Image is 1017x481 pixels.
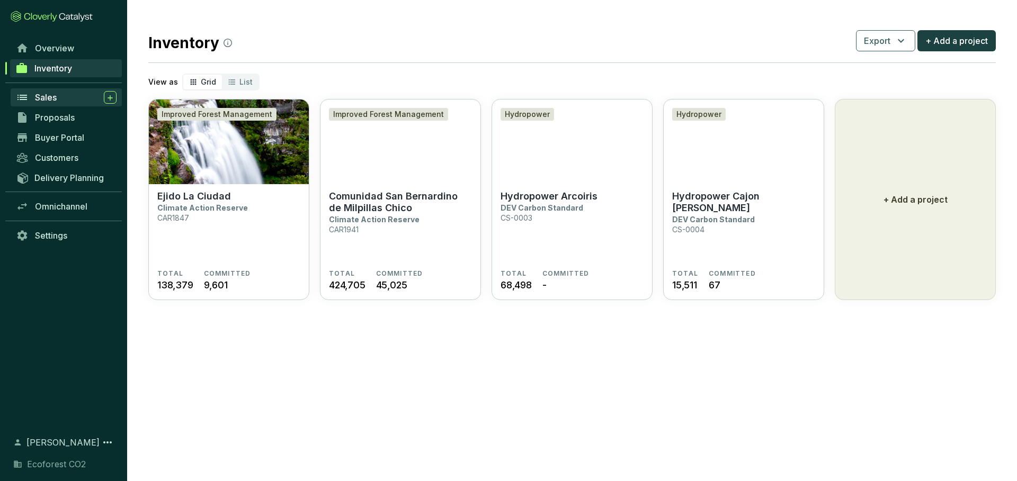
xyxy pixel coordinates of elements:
span: Overview [35,43,74,53]
span: Customers [35,152,78,163]
span: Buyer Portal [35,132,84,143]
span: 138,379 [157,278,193,292]
span: - [542,278,547,292]
span: Delivery Planning [34,173,104,183]
h2: Inventory [148,32,232,54]
p: Ejido La Ciudad [157,190,231,202]
p: DEV Carbon Standard [501,203,583,212]
span: Settings [35,230,67,241]
p: CS-0004 [672,225,704,234]
a: Delivery Planning [11,169,122,186]
span: TOTAL [329,269,355,278]
span: COMMITTED [542,269,590,278]
p: Climate Action Reserve [157,203,248,212]
p: CAR1941 [329,225,359,234]
a: Hydropower Cajon de PeñaHydropowerHydropower Cajon [PERSON_NAME]DEV Carbon StandardCS-0004TOTAL15... [663,99,824,300]
p: Comunidad San Bernardino de Milpillas Chico [329,190,472,214]
a: Overview [11,39,122,57]
img: Hydropower Cajon de Peña [664,99,824,184]
span: 45,025 [376,278,407,292]
p: CAR1847 [157,213,189,222]
div: Improved Forest Management [329,108,448,121]
img: Ejido La Ciudad [149,99,309,184]
p: CS-0003 [501,213,532,222]
a: Omnichannel [11,197,122,215]
span: Proposals [35,112,75,123]
span: TOTAL [501,269,527,278]
span: COMMITTED [709,269,756,278]
span: 67 [709,278,720,292]
a: Inventory [10,59,122,77]
p: View as [148,77,178,87]
span: 15,511 [672,278,697,292]
span: Grid [201,77,216,86]
span: Export [864,34,890,47]
span: 424,705 [329,278,365,292]
div: Improved Forest Management [157,108,276,121]
button: + Add a project [917,30,996,51]
span: 9,601 [204,278,228,292]
a: Settings [11,226,122,244]
div: Hydropower [672,108,726,121]
div: Hydropower [501,108,554,121]
a: Sales [11,88,122,106]
p: DEV Carbon Standard [672,215,755,224]
div: segmented control [182,74,260,90]
a: Customers [11,149,122,167]
p: Climate Action Reserve [329,215,420,224]
span: COMMITTED [204,269,251,278]
a: Comunidad San Bernardino de Milpillas ChicoImproved Forest ManagementComunidad San Bernardino de ... [320,99,481,300]
span: Omnichannel [35,201,87,212]
img: Comunidad San Bernardino de Milpillas Chico [320,99,480,184]
button: Export [856,30,915,51]
span: Ecoforest CO2 [27,458,86,470]
span: Inventory [34,63,72,74]
button: + Add a project [835,99,996,300]
p: Hydropower Cajon [PERSON_NAME] [672,190,815,214]
a: Buyer Portal [11,129,122,147]
img: Hydropower Arcoiris [492,99,652,184]
p: Hydropower Arcoiris [501,190,597,202]
span: 68,498 [501,278,532,292]
a: Proposals [11,108,122,126]
span: TOTAL [672,269,698,278]
a: Hydropower ArcoirisHydropowerHydropower ArcoirisDEV Carbon StandardCS-0003TOTAL68,498COMMITTED- [492,99,653,300]
p: + Add a project [884,193,948,206]
span: + Add a project [925,34,988,47]
a: Ejido La CiudadImproved Forest ManagementEjido La CiudadClimate Action ReserveCAR1847TOTAL138,379... [148,99,309,300]
span: [PERSON_NAME] [26,436,100,449]
span: List [239,77,253,86]
span: Sales [35,92,57,103]
span: COMMITTED [376,269,423,278]
span: TOTAL [157,269,183,278]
